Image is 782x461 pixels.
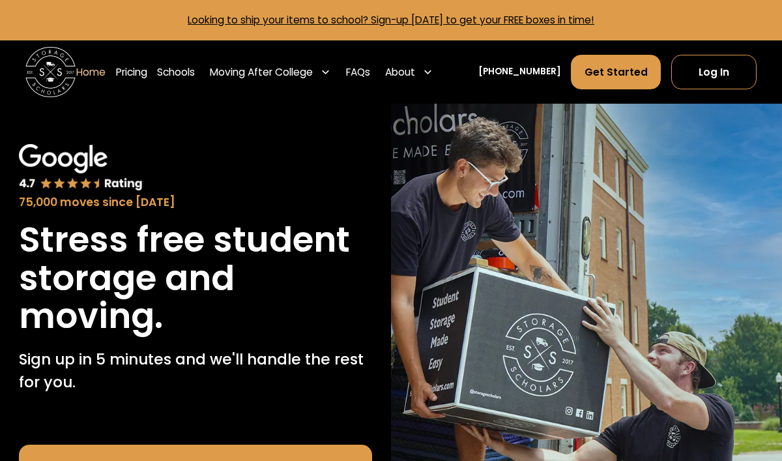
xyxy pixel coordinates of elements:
a: Log In [671,55,757,89]
img: Storage Scholars main logo [25,47,76,98]
div: 75,000 moves since [DATE] [19,194,373,211]
a: [PHONE_NUMBER] [478,65,561,78]
a: Looking to ship your items to school? Sign-up [DATE] to get your FREE boxes in time! [188,13,594,27]
a: home [25,47,76,98]
div: Moving After College [210,65,313,80]
img: Google 4.7 star rating [19,144,143,192]
div: About [385,65,415,80]
a: Get Started [571,55,661,89]
a: FAQs [346,54,370,89]
div: About [380,54,438,89]
a: Home [76,54,106,89]
div: Moving After College [205,54,336,89]
p: Sign up in 5 minutes and we'll handle the rest for you. [19,348,373,394]
h1: Stress free student storage and moving. [19,221,373,336]
a: Schools [157,54,195,89]
a: Pricing [116,54,147,89]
